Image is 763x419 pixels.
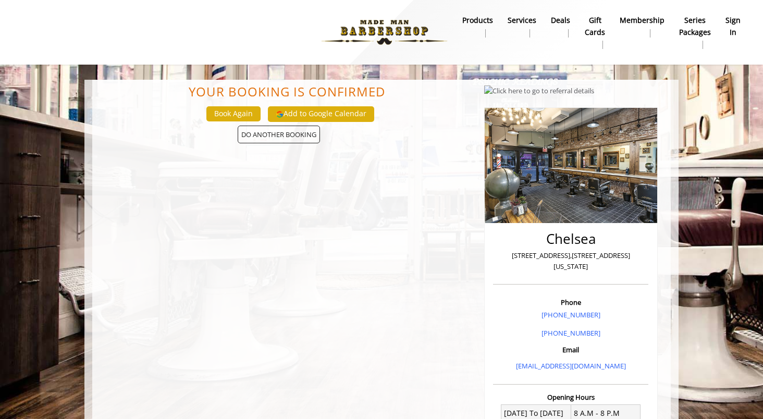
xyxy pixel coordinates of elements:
a: [EMAIL_ADDRESS][DOMAIN_NAME] [516,361,626,371]
a: [PHONE_NUMBER] [542,310,600,319]
b: Membership [620,15,664,26]
img: Made Man Barbershop logo [313,4,456,61]
a: [PHONE_NUMBER] [542,328,600,338]
b: Series packages [679,15,711,38]
b: products [462,15,493,26]
b: Services [508,15,536,26]
a: MembershipMembership [612,13,672,40]
a: ServicesServices [500,13,544,40]
b: gift cards [585,15,605,38]
h3: Phone [496,299,646,306]
h3: Email [496,346,646,353]
h3: Opening Hours [493,393,648,401]
a: sign insign in [718,13,748,40]
a: DealsDeals [544,13,577,40]
button: Book Again [206,106,261,121]
p: [STREET_ADDRESS],[STREET_ADDRESS][US_STATE] [496,250,646,272]
h2: Chelsea [496,231,646,247]
b: sign in [725,15,741,38]
b: Deals [551,15,570,26]
a: Series packagesSeries packages [672,13,718,52]
img: Click here to go to referral details [484,85,594,96]
span: DO ANOTHER BOOKING [238,126,320,144]
a: Gift cardsgift cards [577,13,612,52]
a: Productsproducts [455,13,500,40]
center: Your Booking is confirmed [105,85,469,98]
button: Add to Google Calendar [268,106,374,122]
